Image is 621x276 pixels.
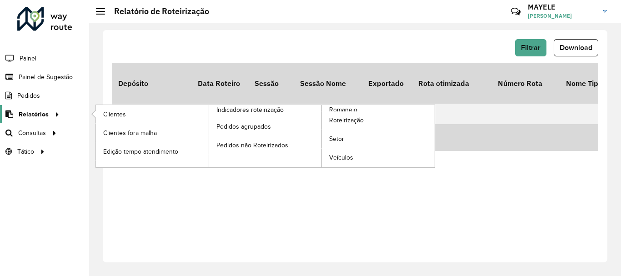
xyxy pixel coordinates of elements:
span: Relatórios [19,110,49,119]
button: Download [554,39,598,56]
span: [PERSON_NAME] [528,12,596,20]
th: Rota otimizada [412,63,491,104]
a: Contato Rápido [506,2,526,21]
span: Tático [17,147,34,156]
a: Veículos [322,149,435,167]
a: Pedidos agrupados [209,117,322,135]
a: Clientes fora malha [96,124,209,142]
span: Consultas [18,128,46,138]
span: Clientes fora malha [103,128,157,138]
span: Roteirização [329,115,364,125]
h2: Relatório de Roteirização [105,6,209,16]
span: Pedidos agrupados [216,122,271,131]
span: Pedidos [17,91,40,100]
th: Depósito [112,63,191,104]
a: Setor [322,130,435,148]
span: Setor [329,134,344,144]
span: Pedidos não Roteirizados [216,141,288,150]
span: Clientes [103,110,126,119]
a: Indicadores roteirização [96,105,322,167]
th: Exportado [362,63,412,104]
span: Edição tempo atendimento [103,147,178,156]
span: Download [560,44,592,51]
th: Sessão [248,63,294,104]
span: Veículos [329,153,353,162]
a: Edição tempo atendimento [96,142,209,161]
button: Filtrar [515,39,546,56]
a: Pedidos não Roteirizados [209,136,322,154]
span: Romaneio [329,105,357,115]
th: Número Rota [491,63,560,104]
span: Painel [20,54,36,63]
span: Indicadores roteirização [216,105,284,115]
span: Painel de Sugestão [19,72,73,82]
a: Roteirização [322,111,435,130]
th: Sessão Nome [294,63,362,104]
span: Filtrar [521,44,541,51]
a: Clientes [96,105,209,123]
h3: MAYELE [528,3,596,11]
a: Romaneio [209,105,435,167]
th: Data Roteiro [191,63,248,104]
